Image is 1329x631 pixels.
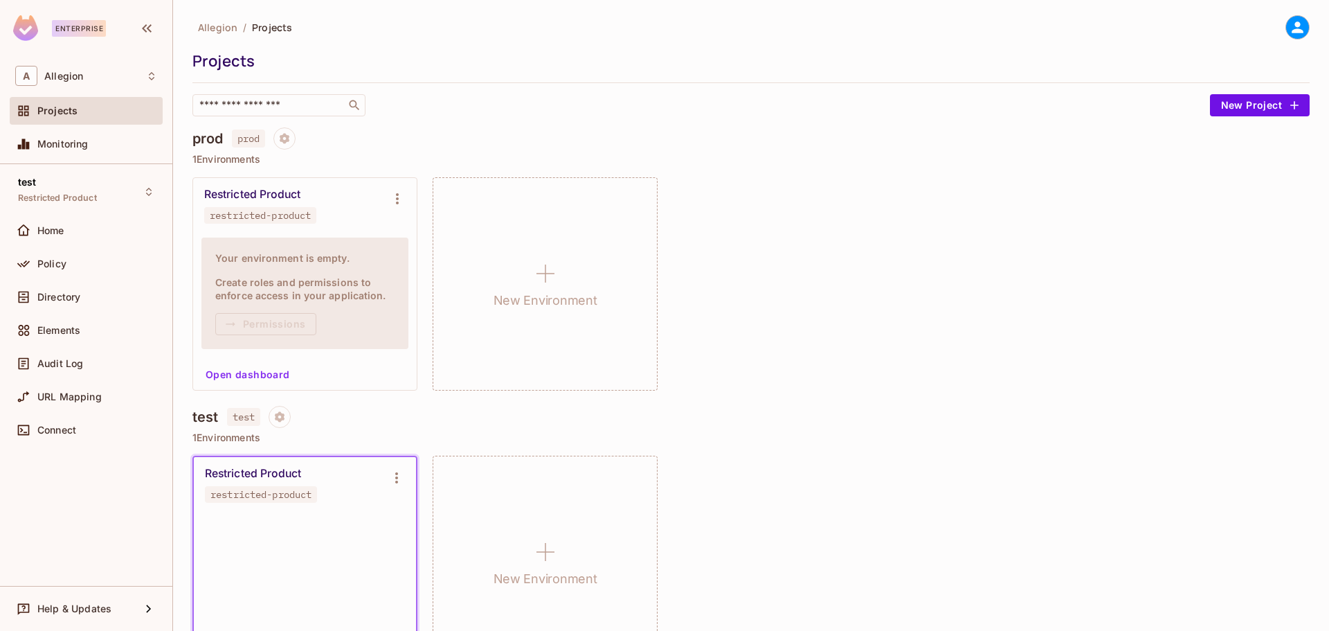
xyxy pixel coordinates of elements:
div: restricted-product [210,489,311,500]
div: Enterprise [52,20,106,37]
span: Directory [37,292,80,303]
li: / [243,21,246,34]
span: Workspace: Allegion [44,71,83,82]
span: Elements [37,325,80,336]
span: URL Mapping [37,391,102,402]
span: Audit Log [37,358,83,369]
span: Projects [252,21,292,34]
div: Restricted Product [204,188,300,202]
span: Restricted Product [18,193,97,204]
span: Project settings [273,134,296,148]
button: New Project [1210,94,1310,116]
span: Policy [37,258,66,269]
span: Home [37,225,64,236]
div: Restricted Product [205,467,301,481]
span: Projects [37,105,78,116]
span: Monitoring [37,139,89,150]
span: test [227,408,261,426]
p: 1 Environments [192,154,1310,165]
span: Allegion [198,21,237,34]
div: Projects [192,51,1303,71]
span: test [18,177,37,188]
h4: Create roles and permissions to enforce access in your application. [215,276,395,302]
div: restricted-product [210,210,311,221]
h4: test [192,409,219,425]
button: Permissions [215,313,316,335]
span: Help & Updates [37,603,111,614]
h4: Your environment is empty. [215,251,395,265]
button: Environment settings [383,185,411,213]
span: Project settings [269,413,291,426]
h1: New Environment [494,290,597,311]
h4: prod [192,130,224,147]
button: Open dashboard [200,364,296,386]
span: Connect [37,425,76,436]
span: A [15,66,37,86]
span: prod [232,130,266,148]
button: Environment settings [383,464,410,492]
p: 1 Environments [192,432,1310,443]
h1: New Environment [494,569,597,589]
img: SReyMgAAAABJRU5ErkJggg== [13,15,38,41]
